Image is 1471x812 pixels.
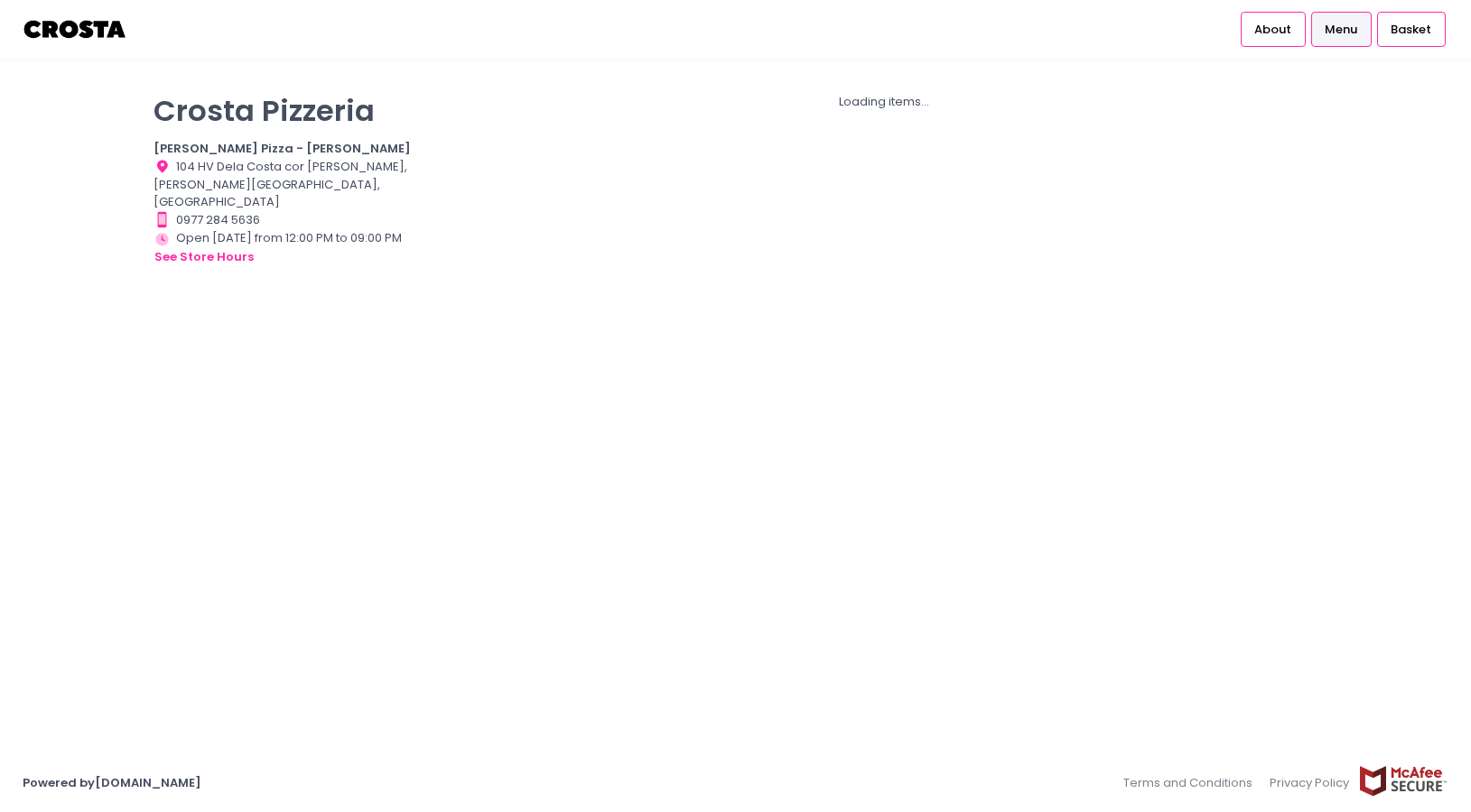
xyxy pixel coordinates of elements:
[154,211,428,229] div: 0977 284 5636
[1311,12,1372,46] a: Menu
[154,140,411,157] b: [PERSON_NAME] Pizza - [PERSON_NAME]
[1325,21,1357,39] span: Menu
[1391,21,1431,39] span: Basket
[1262,765,1359,800] a: Privacy Policy
[23,14,128,45] img: logo
[1254,21,1291,39] span: About
[154,93,428,128] p: Crosta Pizzeria
[1358,765,1448,797] img: mcafee-secure
[1241,12,1306,46] a: About
[1123,765,1262,800] a: Terms and Conditions
[154,229,428,267] div: Open [DATE] from 12:00 PM to 09:00 PM
[154,247,255,267] button: see store hours
[23,774,201,791] a: Powered by[DOMAIN_NAME]
[154,158,428,211] div: 104 HV Dela Costa cor [PERSON_NAME], [PERSON_NAME][GEOGRAPHIC_DATA], [GEOGRAPHIC_DATA]
[450,93,1317,111] div: Loading items...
